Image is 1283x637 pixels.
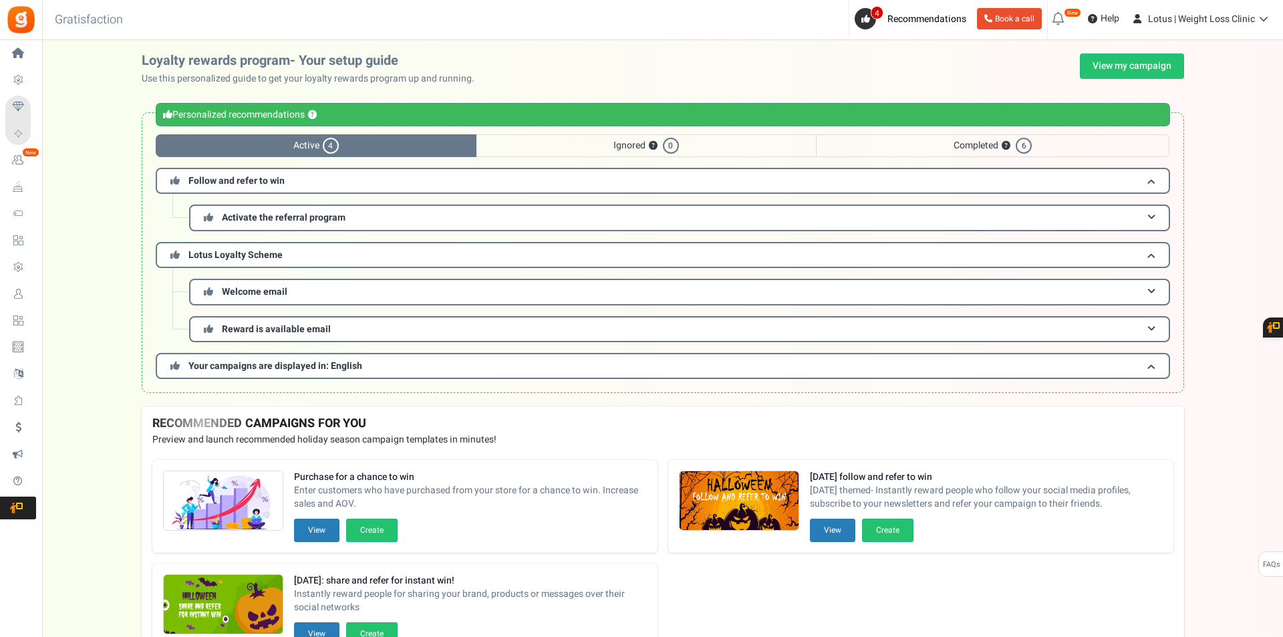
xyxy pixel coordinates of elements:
em: New [22,148,39,157]
h2: Loyalty rewards program- Your setup guide [142,53,485,68]
span: Your campaigns are displayed in: English [188,359,362,373]
span: 4 [871,6,883,19]
span: Follow and refer to win [188,174,285,188]
span: 4 [323,138,339,154]
button: ? [308,111,317,120]
button: ? [1002,142,1010,150]
button: Create [862,519,913,542]
span: FAQs [1262,552,1280,578]
button: View [810,519,855,542]
a: Help [1083,8,1125,29]
p: Preview and launch recommended holiday season campaign templates in minutes! [152,433,1173,447]
a: New [5,149,36,172]
h3: Gratisfaction [40,7,138,33]
span: Reward is available email [222,322,331,336]
strong: [DATE]: share and refer for instant win! [294,574,647,588]
a: View my campaign [1080,53,1184,79]
span: Ignored [476,134,816,157]
span: [DATE] themed- Instantly reward people who follow your social media profiles, subscribe to your n... [810,484,1163,511]
span: Completed [816,134,1169,157]
span: Activate the referral program [222,211,345,225]
p: Use this personalized guide to get your loyalty rewards program up and running. [142,72,485,86]
img: Recommended Campaigns [680,471,799,531]
button: View [294,519,339,542]
span: 6 [1016,138,1032,154]
img: Gratisfaction [6,5,36,35]
strong: [DATE] follow and refer to win [810,471,1163,484]
a: 4 Recommendations [855,8,972,29]
span: Welcome email [222,285,287,299]
em: New [1064,8,1081,17]
span: Recommendations [887,12,966,26]
h4: RECOMMENDED CAMPAIGNS FOR YOU [152,417,1173,430]
span: Enter customers who have purchased from your store for a chance to win. Increase sales and AOV. [294,484,647,511]
img: Recommended Campaigns [164,575,283,635]
span: 0 [663,138,679,154]
button: ? [649,142,658,150]
span: Instantly reward people for sharing your brand, products or messages over their social networks [294,588,647,614]
span: Active [156,134,476,157]
button: Create [346,519,398,542]
img: Recommended Campaigns [164,471,283,531]
span: Lotus Loyalty Scheme [188,248,283,262]
div: Personalized recommendations [156,103,1170,126]
a: Book a call [977,8,1042,29]
span: Lotus | Weight Loss Clinic [1148,12,1255,26]
span: Help [1097,12,1119,25]
strong: Purchase for a chance to win [294,471,647,484]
